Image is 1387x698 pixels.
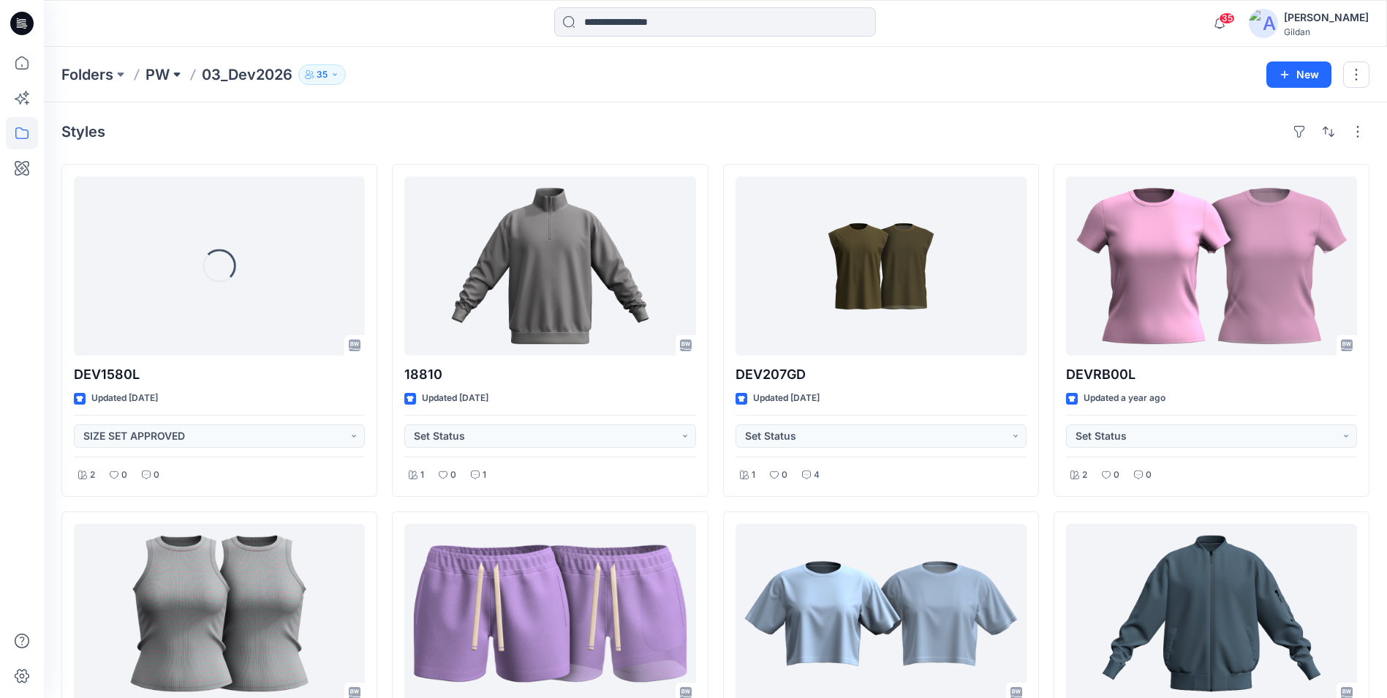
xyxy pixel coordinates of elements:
[1066,364,1357,385] p: DEVRB00L
[1284,26,1369,37] div: Gildan
[736,176,1027,356] a: DEV207GD
[1084,391,1165,406] p: Updated a year ago
[404,176,695,356] a: 18810
[145,64,170,85] a: PW
[1284,9,1369,26] div: [PERSON_NAME]
[483,468,486,483] p: 1
[202,64,292,85] p: 03_Dev2026
[420,468,424,483] p: 1
[1266,61,1331,88] button: New
[1249,9,1278,38] img: avatar
[91,391,158,406] p: Updated [DATE]
[121,468,127,483] p: 0
[61,64,113,85] a: Folders
[422,391,488,406] p: Updated [DATE]
[450,468,456,483] p: 0
[1066,176,1357,356] a: DEVRB00L
[814,468,820,483] p: 4
[317,67,328,83] p: 35
[74,364,365,385] p: DEV1580L
[753,391,820,406] p: Updated [DATE]
[154,468,159,483] p: 0
[404,364,695,385] p: 18810
[90,468,95,483] p: 2
[782,468,787,483] p: 0
[736,364,1027,385] p: DEV207GD
[1114,468,1119,483] p: 0
[298,64,346,85] button: 35
[1082,468,1087,483] p: 2
[752,468,755,483] p: 1
[1219,12,1235,24] span: 35
[61,123,105,140] h4: Styles
[1146,468,1152,483] p: 0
